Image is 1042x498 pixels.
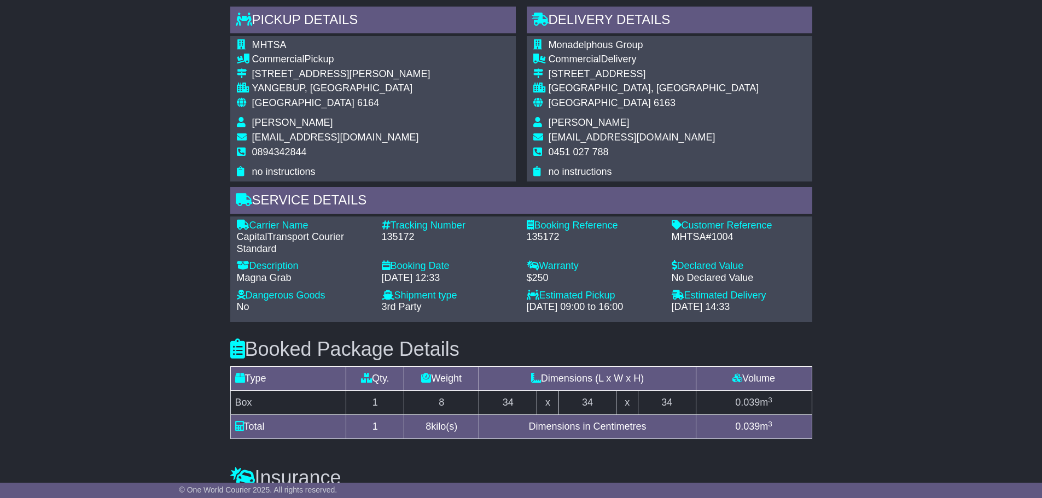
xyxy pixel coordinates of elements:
td: m [696,391,812,415]
span: Commercial [252,54,305,65]
span: no instructions [252,166,316,177]
div: Description [237,260,371,272]
div: Pickup Details [230,7,516,36]
div: Service Details [230,187,812,216]
sup: 3 [768,396,772,404]
span: Commercial [549,54,601,65]
div: Delivery Details [527,7,812,36]
div: Estimated Pickup [527,290,661,302]
div: Booking Date [382,260,516,272]
td: 34 [558,391,616,415]
span: 0894342844 [252,147,307,157]
span: © One World Courier 2025. All rights reserved. [179,485,337,494]
span: Monadelphous Group [549,39,643,50]
td: x [537,391,558,415]
div: Declared Value [672,260,806,272]
h3: Booked Package Details [230,338,812,360]
span: [PERSON_NAME] [252,117,333,128]
div: Estimated Delivery [672,290,806,302]
td: 34 [479,391,537,415]
div: Shipment type [382,290,516,302]
h3: Insurance [230,467,812,489]
sup: 3 [768,420,772,428]
td: 34 [638,391,696,415]
span: [GEOGRAPHIC_DATA] [252,97,354,108]
span: No [237,301,249,312]
td: Total [230,415,346,439]
div: Delivery [549,54,759,66]
div: [DATE] 14:33 [672,301,806,313]
td: 1 [346,391,404,415]
span: [PERSON_NAME] [549,117,630,128]
td: Qty. [346,367,404,391]
span: MHTSA [252,39,287,50]
div: CapitalTransport Courier Standard [237,231,371,255]
span: 3rd Party [382,301,422,312]
td: Type [230,367,346,391]
div: Warranty [527,260,661,272]
div: Carrier Name [237,220,371,232]
div: [STREET_ADDRESS] [549,68,759,80]
span: [EMAIL_ADDRESS][DOMAIN_NAME] [252,132,419,143]
td: kilo(s) [404,415,479,439]
div: Dangerous Goods [237,290,371,302]
div: No Declared Value [672,272,806,284]
div: Magna Grab [237,272,371,284]
div: [STREET_ADDRESS][PERSON_NAME] [252,68,430,80]
td: Weight [404,367,479,391]
div: Booking Reference [527,220,661,232]
div: [DATE] 12:33 [382,272,516,284]
span: 0451 027 788 [549,147,609,157]
div: 135172 [527,231,661,243]
div: Tracking Number [382,220,516,232]
div: [DATE] 09:00 to 16:00 [527,301,661,313]
div: [GEOGRAPHIC_DATA], [GEOGRAPHIC_DATA] [549,83,759,95]
span: 0.039 [735,397,760,408]
div: 135172 [382,231,516,243]
td: 1 [346,415,404,439]
div: YANGEBUP, [GEOGRAPHIC_DATA] [252,83,430,95]
span: [EMAIL_ADDRESS][DOMAIN_NAME] [549,132,715,143]
span: 6164 [357,97,379,108]
span: [GEOGRAPHIC_DATA] [549,97,651,108]
td: Dimensions (L x W x H) [479,367,696,391]
div: Customer Reference [672,220,806,232]
td: m [696,415,812,439]
span: 8 [426,421,431,432]
span: 0.039 [735,421,760,432]
td: 8 [404,391,479,415]
td: x [616,391,638,415]
span: no instructions [549,166,612,177]
td: Dimensions in Centimetres [479,415,696,439]
td: Box [230,391,346,415]
td: Volume [696,367,812,391]
div: Pickup [252,54,430,66]
span: 6163 [654,97,676,108]
div: MHTSA#1004 [672,231,806,243]
div: $250 [527,272,661,284]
